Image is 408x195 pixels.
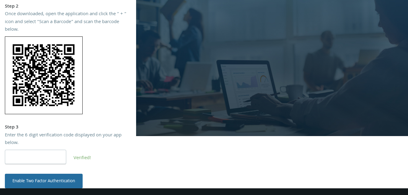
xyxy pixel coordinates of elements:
button: Enable Two Factor Authentication [5,174,83,188]
span: Verified! [74,154,91,162]
div: Enter the 6 digit verification code displayed on your app below. [5,132,131,147]
img: lGOADTM9PBwAAAAASUVORK5CYII= [5,36,83,114]
strong: Step 2 [5,3,19,11]
div: Once downloaded, open the application and click the “ + “ icon and select “Scan a Barcode” and sc... [5,11,131,34]
strong: Step 3 [5,124,19,132]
